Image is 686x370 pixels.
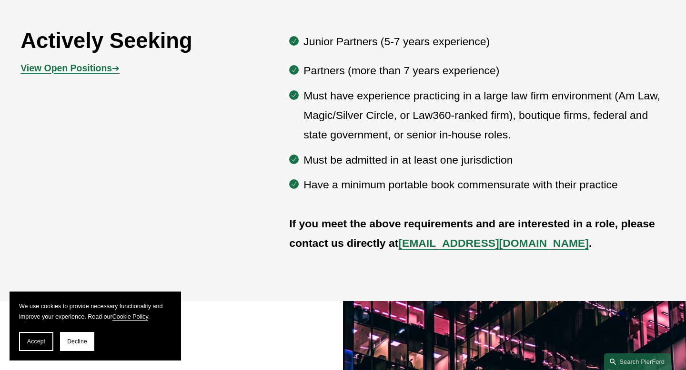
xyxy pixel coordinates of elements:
button: Decline [60,332,94,351]
strong: If you meet the above requirements and are interested in a role, please contact us directly at [289,217,658,249]
section: Cookie banner [10,292,181,360]
button: Accept [19,332,53,351]
span: Decline [67,338,87,345]
p: Must have experience practicing in a large law firm environment (Am Law, Magic/Silver Circle, or ... [303,86,666,145]
p: Junior Partners (5-7 years experience) [303,32,666,51]
strong: View Open Positions [20,63,112,73]
a: [EMAIL_ADDRESS][DOMAIN_NAME] [398,237,589,249]
a: View Open Positions➔ [20,63,120,73]
span: Accept [27,338,45,345]
a: Search this site [604,353,671,370]
h2: Actively Seeking [20,28,235,54]
p: Must be admitted in at least one jurisdiction [303,150,666,170]
p: Partners (more than 7 years experience) [303,61,666,80]
p: We use cookies to provide necessary functionality and improve your experience. Read our . [19,301,171,322]
strong: . [589,237,592,249]
a: Cookie Policy [112,313,148,320]
p: Have a minimum portable book commensurate with their practice [303,175,666,195]
span: ➔ [20,63,120,73]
